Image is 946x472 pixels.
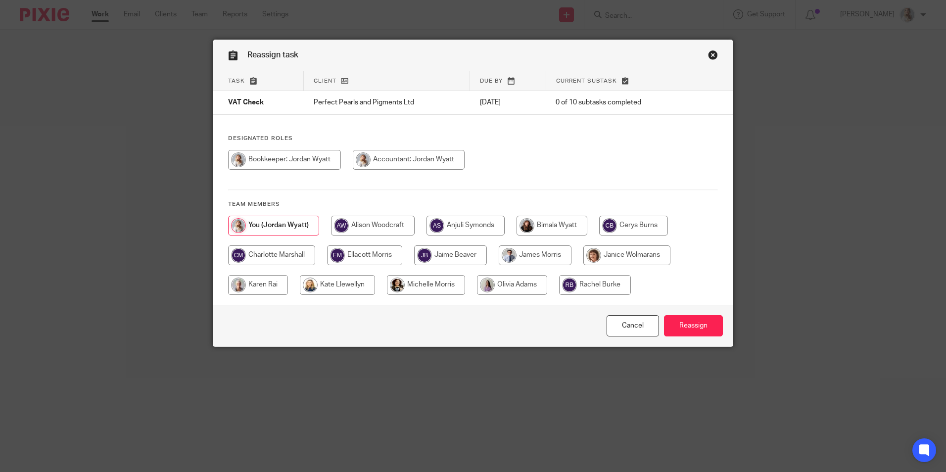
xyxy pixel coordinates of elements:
span: Due by [480,78,503,84]
span: Task [228,78,245,84]
p: [DATE] [480,97,536,107]
span: Client [314,78,336,84]
h4: Designated Roles [228,135,718,142]
h4: Team members [228,200,718,208]
span: Current subtask [556,78,617,84]
input: Reassign [664,315,723,336]
td: 0 of 10 subtasks completed [546,91,692,115]
a: Close this dialog window [607,315,659,336]
a: Close this dialog window [708,50,718,63]
span: VAT Check [228,99,264,106]
span: Reassign task [247,51,298,59]
p: Perfect Pearls and Pigments Ltd [314,97,460,107]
